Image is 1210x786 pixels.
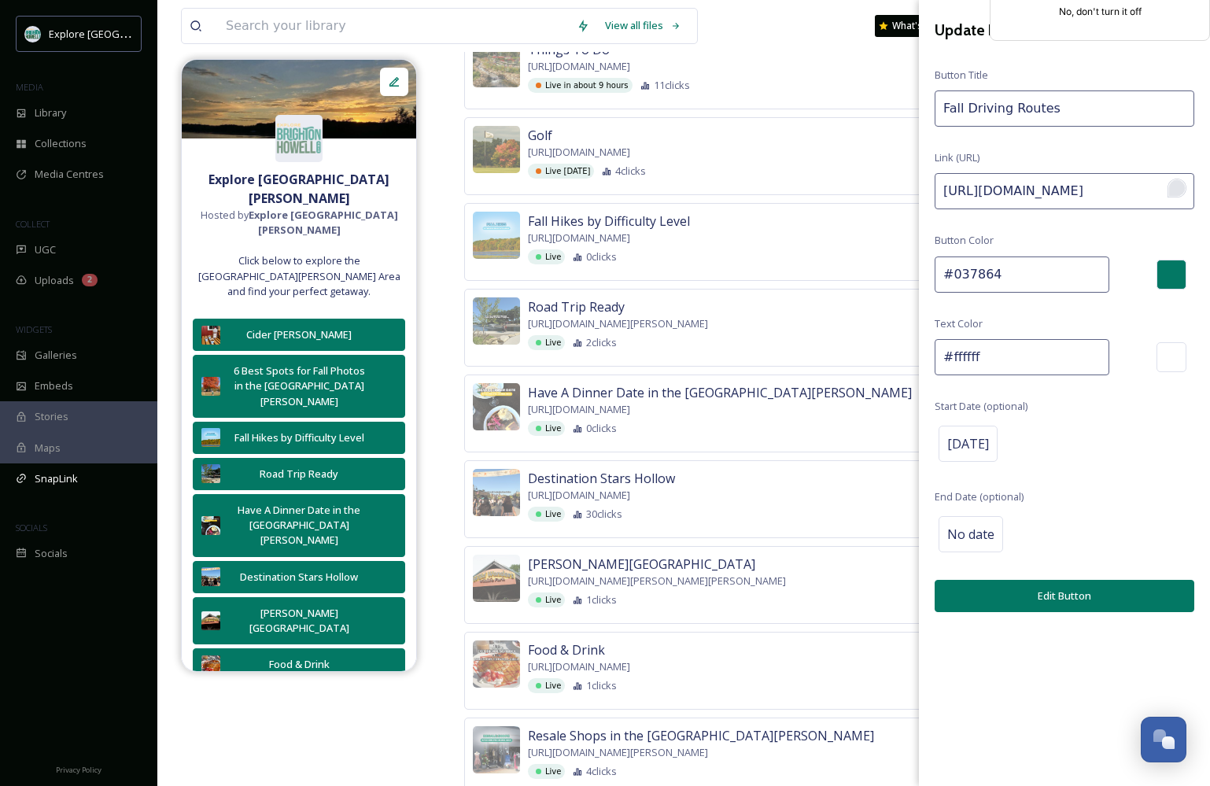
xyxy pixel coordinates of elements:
[586,421,617,436] span: 0 clicks
[275,115,323,162] img: 67e7af72-b6c8-455a-acf8-98e6fe1b68aa.avif
[528,231,630,245] span: [URL][DOMAIN_NAME]
[473,126,520,173] img: 752e7a00-766b-49c1-a741-6ddb672f8b56.jpg
[35,167,104,182] span: Media Centres
[218,9,569,43] input: Search your library
[528,316,708,331] span: [URL][DOMAIN_NAME][PERSON_NAME]
[201,428,220,447] img: 40827dc0-0cc5-4475-9902-ced88f264da0.jpg
[35,348,77,363] span: Galleries
[1141,717,1186,762] button: Open Chat
[56,765,101,775] span: Privacy Policy
[25,26,41,42] img: 67e7af72-b6c8-455a-acf8-98e6fe1b68aa.avif
[228,327,370,342] div: Cider [PERSON_NAME]
[201,567,220,586] img: 019aac32-d282-4a08-a53a-e61c94f4dde1.jpg
[586,335,617,350] span: 2 clicks
[528,659,630,674] span: [URL][DOMAIN_NAME]
[193,494,405,557] button: Have A Dinner Date in the [GEOGRAPHIC_DATA][PERSON_NAME]
[35,546,68,561] span: Socials
[935,173,1194,209] input: To enrich screen reader interactions, please activate Accessibility in Grammarly extension settings
[528,297,625,316] span: Road Trip Ready
[935,233,994,248] span: Button Color
[473,212,520,259] img: 40827dc0-0cc5-4475-9902-ced88f264da0.jpg
[935,489,1024,504] span: End Date (optional)
[528,507,565,522] div: Live
[35,378,73,393] span: Embeds
[528,383,912,402] span: Have A Dinner Date in the [GEOGRAPHIC_DATA][PERSON_NAME]
[228,657,370,672] div: Food & Drink
[654,78,690,93] span: 11 clicks
[947,525,994,544] span: No date
[528,126,552,145] span: Golf
[35,273,74,288] span: Uploads
[208,171,389,207] strong: Explore [GEOGRAPHIC_DATA][PERSON_NAME]
[182,60,416,138] img: %2540trevapeach%25203.png
[473,640,520,688] img: 94c66c68-a913-4232-9322-9b357f2a28ba.jpg
[473,555,520,602] img: 5fd5e9c9-c3af-461d-a0b2-f13306500ac5.jpg
[528,402,630,417] span: [URL][DOMAIN_NAME]
[16,522,47,533] span: SOCIALS
[528,249,565,264] div: Live
[201,377,220,396] img: 1d2a5f0e-7b04-49aa-901a-25bb3e72f14f.jpg
[947,434,989,453] span: [DATE]
[193,422,405,454] button: Fall Hikes by Difficulty Level
[528,488,630,503] span: [URL][DOMAIN_NAME]
[193,561,405,593] button: Destination Stars Hollow
[35,242,56,257] span: UGC
[201,655,220,674] img: 94c66c68-a913-4232-9322-9b357f2a28ba.jpg
[935,316,983,331] span: Text Color
[201,611,220,630] img: 5fd5e9c9-c3af-461d-a0b2-f13306500ac5.jpg
[935,68,988,83] span: Button Title
[528,78,633,93] div: Live in about 9 hours
[473,297,520,345] img: 12889ca4-8449-45bf-bccd-6078143f53ff.jpg
[228,430,370,445] div: Fall Hikes by Difficulty Level
[35,471,78,486] span: SnapLink
[82,274,98,286] div: 2
[528,764,565,779] div: Live
[528,555,755,574] span: [PERSON_NAME][GEOGRAPHIC_DATA]
[528,678,565,693] div: Live
[190,253,408,299] span: Click below to explore the [GEOGRAPHIC_DATA][PERSON_NAME] Area and find your perfect getaway.
[49,26,265,41] span: Explore [GEOGRAPHIC_DATA][PERSON_NAME]
[35,441,61,456] span: Maps
[586,507,622,522] span: 30 clicks
[228,570,370,585] div: Destination Stars Hollow
[528,726,874,745] span: Resale Shops in the [GEOGRAPHIC_DATA][PERSON_NAME]
[597,10,689,41] a: View all files
[586,678,617,693] span: 1 clicks
[528,421,565,436] div: Live
[528,640,605,659] span: Food & Drink
[528,145,630,160] span: [URL][DOMAIN_NAME]
[473,383,520,430] img: 42353026-0ba1-4fcd-9051-da787c0e5221.jpg
[935,90,1194,127] input: My Link
[528,469,675,488] span: Destination Stars Hollow
[528,574,786,589] span: [URL][DOMAIN_NAME][PERSON_NAME][PERSON_NAME]
[35,136,87,151] span: Collections
[615,164,646,179] span: 4 clicks
[193,355,405,418] button: 6 Best Spots for Fall Photos in the [GEOGRAPHIC_DATA][PERSON_NAME]
[56,759,101,778] a: Privacy Policy
[16,81,43,93] span: MEDIA
[201,464,220,483] img: 12889ca4-8449-45bf-bccd-6078143f53ff.jpg
[935,150,979,165] span: Link (URL)
[193,319,405,351] button: Cider [PERSON_NAME]
[528,164,594,179] div: Live [DATE]
[528,335,565,350] div: Live
[35,409,68,424] span: Stories
[228,363,370,409] div: 6 Best Spots for Fall Photos in the [GEOGRAPHIC_DATA][PERSON_NAME]
[201,326,220,345] img: 0c0cd3e9-fbe5-45d1-bbda-789931c4c69e.jpg
[875,15,954,37] a: What's New
[586,764,617,779] span: 4 clicks
[201,516,220,535] img: 42353026-0ba1-4fcd-9051-da787c0e5221.jpg
[193,458,405,490] button: Road Trip Ready
[228,503,370,548] div: Have A Dinner Date in the [GEOGRAPHIC_DATA][PERSON_NAME]
[528,592,565,607] div: Live
[190,208,408,238] span: Hosted by
[473,469,520,516] img: 019aac32-d282-4a08-a53a-e61c94f4dde1.jpg
[16,218,50,230] span: COLLECT
[935,580,1194,612] button: Edit Button
[228,606,370,636] div: [PERSON_NAME][GEOGRAPHIC_DATA]
[473,40,520,87] img: HowellNatureCenterEnterance.jpg
[935,399,1027,414] span: Start Date (optional)
[16,323,52,335] span: WIDGETS
[249,208,398,237] strong: Explore [GEOGRAPHIC_DATA][PERSON_NAME]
